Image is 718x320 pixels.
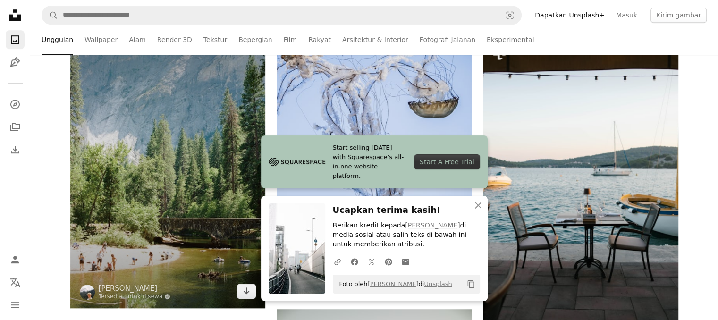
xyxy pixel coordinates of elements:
[483,178,678,187] a: Dua kursi di meja di tepi air
[99,284,171,293] a: [PERSON_NAME]
[363,252,380,271] a: Bagikan di Twitter
[203,25,227,55] a: Tekstur
[6,95,25,114] a: Jelajahi
[129,25,146,55] a: Alam
[238,25,272,55] a: Bepergian
[261,135,488,188] a: Start selling [DATE] with Squarespace’s all-in-one website platform.Start A Free Trial
[487,25,534,55] a: Eksperimental
[346,252,363,271] a: Bagikan di Facebook
[529,8,610,23] a: Dapatkan Unsplash+
[70,15,265,308] img: Orang-orang bersantai di tepi sungai dengan jembatan batu
[237,284,256,299] a: Unduh
[333,203,480,217] h3: Ucapkan terima kasih!
[84,25,118,55] a: Wallpaper
[498,6,521,24] button: Pencarian visual
[397,252,414,271] a: Bagikan melalui email
[414,154,480,169] div: Start A Free Trial
[335,277,452,292] span: Foto oleh di
[42,6,522,25] form: Temuka visual di seluruh situs
[463,276,479,292] button: Salin ke papan klip
[80,285,95,300] img: Buka profil Spencer Plouzek
[610,8,643,23] a: Masuk
[99,293,171,301] a: Tersedia untuk disewa
[70,157,265,166] a: Orang-orang bersantai di tepi sungai dengan jembatan batu
[6,53,25,72] a: Ilustrasi
[6,295,25,314] button: Menu
[6,250,25,269] a: Masuk/Daftar
[6,140,25,159] a: Riwayat Pengunduhan
[424,280,452,287] a: Unsplash
[650,8,707,23] button: Kirim gambar
[333,143,407,181] span: Start selling [DATE] with Squarespace’s all-in-one website platform.
[42,6,58,24] button: Pencarian di Unsplash
[6,6,25,26] a: Beranda — Unsplash
[367,280,418,287] a: [PERSON_NAME]
[269,155,325,169] img: file-1705255347840-230a6ab5bca9image
[6,30,25,49] a: Foto
[157,25,192,55] a: Render 3D
[420,25,475,55] a: Fotografi Jalanan
[308,25,331,55] a: Rakyat
[405,221,460,229] a: [PERSON_NAME]
[333,221,480,249] p: Berikan kredit kepada di media sosial atau salin teks di bawah ini untuk memberikan atribusi.
[284,25,297,55] a: Film
[6,118,25,136] a: Koleksi
[380,252,397,271] a: Bagikan di Pinterest
[6,273,25,292] button: Bahasa
[342,25,408,55] a: Arsitektur & Interior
